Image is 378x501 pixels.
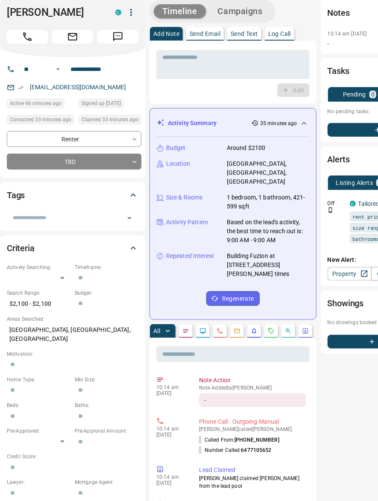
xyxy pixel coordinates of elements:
[328,199,345,207] p: Off
[217,328,223,334] svg: Calls
[156,426,186,432] p: 10:14 am
[53,64,63,74] button: Open
[82,115,138,124] span: Claimed 33 minutes ago
[7,478,70,486] p: Lawyer:
[343,91,366,97] p: Pending
[209,4,271,18] button: Campaigns
[7,427,70,435] p: Pre-Approved:
[7,30,48,44] span: Call
[268,328,275,334] svg: Requests
[199,385,306,391] p: Note Added by [PERSON_NAME]
[268,31,291,37] p: Log Call
[7,297,70,311] p: $2,100 - $2,100
[251,328,258,334] svg: Listing Alerts
[7,264,70,271] p: Actively Searching:
[227,159,309,186] p: [GEOGRAPHIC_DATA], [GEOGRAPHIC_DATA], [GEOGRAPHIC_DATA]
[234,328,240,334] svg: Emails
[199,426,306,432] p: [PERSON_NAME] called [PERSON_NAME]
[166,252,214,261] p: Repeated Interest
[241,447,272,453] span: 6477105652
[7,131,141,147] div: Renter
[75,289,138,297] p: Budget:
[199,328,206,334] svg: Lead Browsing Activity
[154,4,206,18] button: Timeline
[199,417,306,426] p: Phone Call - Outgoing Manual
[75,376,138,384] p: Min Size:
[153,328,160,334] p: All
[30,84,126,91] a: [EMAIL_ADDRESS][DOMAIN_NAME]
[7,185,138,205] div: Tags
[7,99,74,111] div: Sat Sep 13 2025
[7,323,138,346] p: [GEOGRAPHIC_DATA], [GEOGRAPHIC_DATA], [GEOGRAPHIC_DATA]
[153,31,179,37] p: Add Note
[156,480,186,486] p: [DATE]
[328,6,350,20] h2: Notes
[285,328,292,334] svg: Opportunities
[231,31,258,37] p: Send Text
[302,328,309,334] svg: Agent Actions
[227,218,309,245] p: Based on the lead's activity, the best time to reach out is: 9:00 AM - 9:00 AM
[7,241,35,255] h2: Criteria
[156,384,186,390] p: 10:14 am
[234,437,279,443] span: [PHONE_NUMBER]
[227,144,266,152] p: Around $2100
[168,119,217,128] p: Activity Summary
[166,159,190,168] p: Location
[328,152,350,166] h2: Alerts
[328,296,364,310] h2: Showings
[7,376,70,384] p: Home Type:
[199,466,306,475] p: Lead Claimed
[7,188,25,202] h2: Tags
[7,350,138,358] p: Motivation:
[10,115,71,124] span: Contacted 33 minutes ago
[156,474,186,480] p: 10:14 am
[97,30,138,44] span: Message
[350,201,356,207] div: condos.ca
[206,291,260,306] button: Regenerate
[75,427,138,435] p: Pre-Approval Amount:
[7,401,70,409] p: Beds:
[75,401,138,409] p: Baths:
[157,115,309,131] div: Activity Summary35 minutes ago
[336,180,373,186] p: Listing Alerts
[156,432,186,438] p: [DATE]
[199,376,306,385] p: Note Action
[7,453,138,460] p: Credit Score:
[156,390,186,396] p: [DATE]
[328,64,349,78] h2: Tasks
[123,212,135,224] button: Open
[199,446,272,454] p: Number Called:
[260,120,297,127] p: 35 minutes ago
[328,267,372,281] a: Property
[7,289,70,297] p: Search Range:
[199,475,306,490] p: [PERSON_NAME] claimed [PERSON_NAME] from the lead pool
[115,9,121,15] div: condos.ca
[328,207,334,213] svg: Push Notification Only
[166,193,203,202] p: Size & Rooms
[75,478,138,486] p: Mortgage Agent:
[190,31,220,37] p: Send Email
[7,115,74,127] div: Sat Sep 13 2025
[199,436,279,444] p: Called From:
[82,99,121,108] span: Signed up [DATE]
[79,115,141,127] div: Sat Sep 13 2025
[166,144,186,152] p: Budget
[10,99,62,108] span: Active 46 minutes ago
[227,193,309,211] p: 1 bedroom, 1 bathroom, 421-599 sqft
[79,99,141,111] div: Wed Jul 30 2025
[199,393,306,407] div: -
[18,85,24,91] svg: Email Verified
[328,31,367,37] p: 10:14 am [DATE]
[227,252,309,278] p: Building Fuzion at [STREET_ADDRESS][PERSON_NAME] times
[182,328,189,334] svg: Notes
[75,264,138,271] p: Timeframe:
[7,315,138,323] p: Areas Searched:
[371,91,375,97] p: 0
[7,238,138,258] div: Criteria
[7,154,141,170] div: TBD
[52,30,93,44] span: Email
[166,218,208,227] p: Activity Pattern
[7,6,103,18] h1: [PERSON_NAME]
